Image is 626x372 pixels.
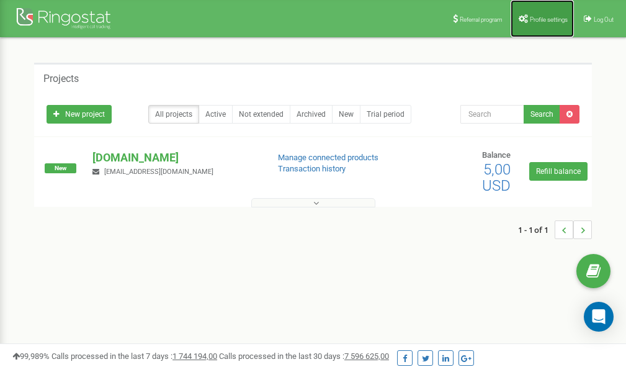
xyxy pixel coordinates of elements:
[278,153,378,162] a: Manage connected products
[290,105,333,124] a: Archived
[51,352,217,361] span: Calls processed in the last 7 days :
[232,105,290,124] a: Not extended
[518,220,555,239] span: 1 - 1 of 1
[45,163,76,173] span: New
[594,16,614,23] span: Log Out
[332,105,360,124] a: New
[104,168,213,176] span: [EMAIL_ADDRESS][DOMAIN_NAME]
[344,352,389,361] u: 7 596 625,00
[482,150,511,160] span: Balance
[530,16,568,23] span: Profile settings
[92,150,257,166] p: [DOMAIN_NAME]
[460,16,503,23] span: Referral program
[199,105,233,124] a: Active
[460,105,524,124] input: Search
[482,161,511,194] span: 5,00 USD
[278,164,346,173] a: Transaction history
[584,302,614,332] div: Open Intercom Messenger
[172,352,217,361] u: 1 744 194,00
[529,162,588,181] a: Refill balance
[518,208,592,252] nav: ...
[148,105,199,124] a: All projects
[47,105,112,124] a: New project
[219,352,389,361] span: Calls processed in the last 30 days :
[360,105,411,124] a: Trial period
[43,73,79,84] h5: Projects
[524,105,560,124] button: Search
[12,352,50,361] span: 99,989%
